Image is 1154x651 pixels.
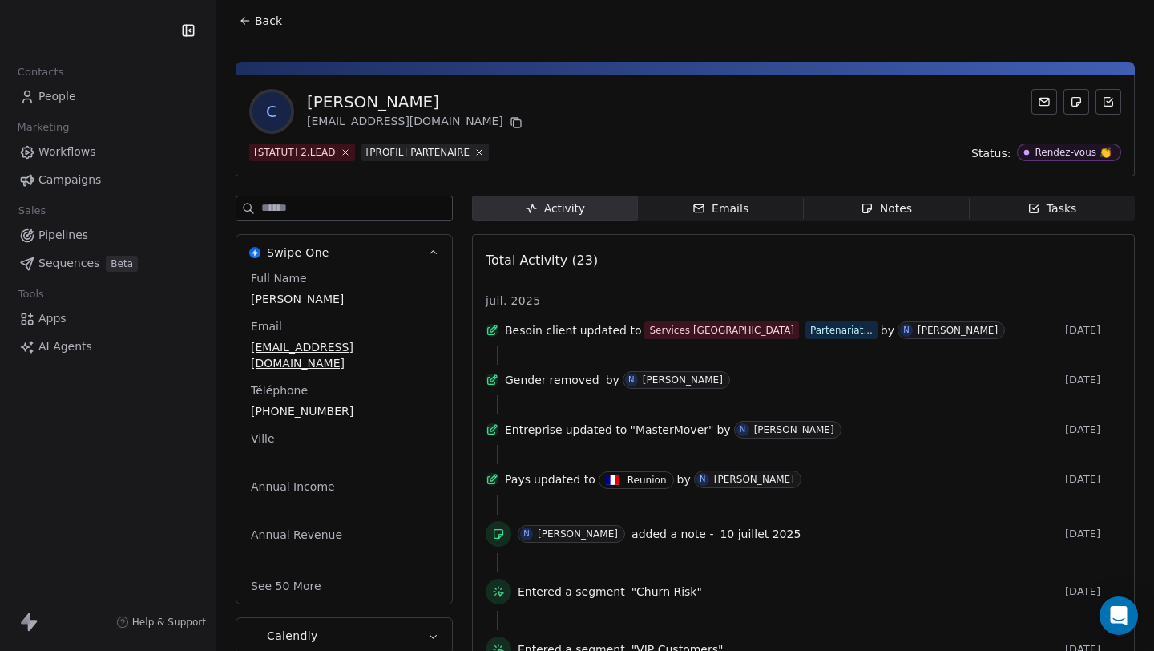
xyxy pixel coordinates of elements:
[631,526,713,542] span: added a note -
[1035,147,1112,158] div: Rendez-vous 👏
[631,584,702,600] span: "Churn Risk"
[132,616,206,629] span: Help & Support
[918,325,998,336] div: [PERSON_NAME]
[505,422,563,438] span: Entreprise
[248,431,278,447] span: Ville
[10,60,71,84] span: Contacts
[1065,423,1121,436] span: [DATE]
[38,144,96,160] span: Workflows
[538,528,618,540] div: [PERSON_NAME]
[13,250,203,277] a: SequencesBeta
[106,256,138,272] span: Beta
[677,471,691,487] span: by
[628,374,635,386] div: N
[649,322,794,338] div: Services [GEOGRAPHIC_DATA]
[236,235,452,270] button: Swipe OneSwipe One
[971,145,1011,161] span: Status:
[241,572,331,600] button: See 50 More
[486,253,598,268] span: Total Activity (23)
[254,145,336,160] div: [STATUT] 2.LEAD
[486,293,541,309] span: juil. 2025
[38,172,101,188] span: Campaigns
[267,628,318,644] span: Calendly
[38,338,92,355] span: AI Agents
[534,471,595,487] span: updated to
[692,200,748,217] div: Emails
[716,422,730,438] span: by
[248,318,285,334] span: Email
[13,167,203,193] a: Campaigns
[307,91,526,113] div: [PERSON_NAME]
[38,88,76,105] span: People
[251,291,438,307] span: [PERSON_NAME]
[11,199,53,223] span: Sales
[627,474,667,487] div: Reunion
[606,372,619,388] span: by
[13,334,203,360] a: AI Agents
[630,422,713,438] span: "MasterMover"
[1065,528,1121,540] span: [DATE]
[518,584,625,600] span: Entered a segment
[505,372,547,388] span: Gender
[249,247,260,258] img: Swipe One
[1065,473,1121,486] span: [DATE]
[566,422,627,438] span: updated to
[810,322,873,338] div: Partenariat...
[248,527,345,543] span: Annual Revenue
[10,115,76,139] span: Marketing
[38,227,88,244] span: Pipelines
[903,324,910,337] div: N
[251,339,438,371] span: [EMAIL_ADDRESS][DOMAIN_NAME]
[720,524,801,544] a: 10 juillet 2025
[1027,200,1077,217] div: Tasks
[754,424,834,435] div: [PERSON_NAME]
[550,372,599,388] span: removed
[252,92,291,131] span: C
[251,403,438,419] span: [PHONE_NUMBER]
[13,222,203,249] a: Pipelines
[1065,324,1121,337] span: [DATE]
[13,305,203,332] a: Apps
[38,255,99,272] span: Sequences
[366,145,470,160] div: [PROFIL] PARTENAIRE
[255,13,282,29] span: Back
[248,479,338,495] span: Annual Income
[236,270,452,604] div: Swipe OneSwipe One
[11,282,50,306] span: Tools
[714,474,794,485] div: [PERSON_NAME]
[1100,596,1138,635] div: Open Intercom Messenger
[720,528,801,540] span: 10 juillet 2025
[307,113,526,132] div: [EMAIL_ADDRESS][DOMAIN_NAME]
[740,423,746,436] div: N
[861,200,912,217] div: Notes
[505,322,577,338] span: Besoin client
[38,310,67,327] span: Apps
[229,6,292,35] button: Back
[505,471,531,487] span: Pays
[267,245,329,261] span: Swipe One
[248,382,311,398] span: Téléphone
[13,139,203,165] a: Workflows
[700,473,706,486] div: N
[643,374,723,386] div: [PERSON_NAME]
[523,528,530,540] div: N
[116,616,206,629] a: Help & Support
[248,270,310,286] span: Full Name
[1065,585,1121,598] span: [DATE]
[13,83,203,110] a: People
[580,322,642,338] span: updated to
[1065,374,1121,386] span: [DATE]
[881,322,894,338] span: by
[249,630,260,641] img: Calendly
